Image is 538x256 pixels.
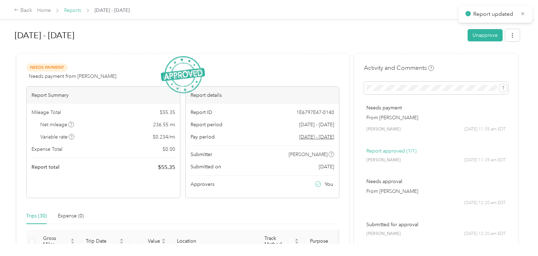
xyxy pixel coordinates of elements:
[366,188,506,195] p: From [PERSON_NAME]
[366,221,506,228] p: Submitted for approval
[304,230,357,253] th: Purpose
[161,56,205,94] img: ApprovedStamp
[464,126,506,133] span: [DATE] 11:35 am EDT
[310,238,346,244] span: Purpose
[15,27,463,44] h1: Aug 1 - 9, 2025
[135,238,160,244] span: Value
[171,230,259,253] th: Location
[191,121,222,128] span: Report period
[40,121,74,128] span: Net mileage
[468,29,503,41] button: Unapprove
[129,230,171,253] th: Value
[29,73,116,80] span: Needs payment from [PERSON_NAME]
[366,126,401,133] span: [PERSON_NAME]
[299,133,334,141] span: Go to pay period
[319,163,334,170] span: [DATE]
[325,181,333,188] span: You
[32,163,60,171] span: Report total
[37,7,51,13] a: Home
[161,241,166,245] span: caret-down
[464,157,506,163] span: [DATE] 11:35 am EDT
[161,237,166,242] span: caret-up
[119,241,124,245] span: caret-down
[70,241,75,245] span: caret-down
[26,63,68,72] span: Needs Payment
[191,181,214,188] span: Approvers
[153,133,175,141] span: $ 0.234 / mi
[26,212,47,220] div: Trips (30)
[289,151,327,158] span: [PERSON_NAME]
[32,109,61,116] span: Mileage Total
[299,121,334,128] span: [DATE] - [DATE]
[27,87,180,104] div: Report Summary
[364,63,434,72] h4: Activity and Comments
[119,237,124,242] span: caret-up
[191,151,212,158] span: Submitter
[64,7,81,13] a: Reports
[295,241,299,245] span: caret-down
[464,231,506,237] span: [DATE] 12:20 am EDT
[37,230,80,253] th: Gross Miles
[95,7,130,14] span: [DATE] - [DATE]
[153,121,175,128] span: 236.55 mi
[32,146,62,153] span: Expense Total
[191,163,221,170] span: Submitted on
[40,133,75,141] span: Variable rate
[366,157,401,163] span: [PERSON_NAME]
[499,217,538,256] iframe: Everlance-gr Chat Button Frame
[14,6,32,15] div: Back
[366,231,401,237] span: [PERSON_NAME]
[473,10,515,19] p: Report updated
[191,133,215,141] span: Pay period
[366,104,506,112] p: Needs payment
[366,147,506,155] p: Report approved (1/1)
[58,212,84,220] div: Expense (0)
[158,163,175,171] span: $ 55.35
[296,109,334,116] span: 1E6797E47-0140
[366,114,506,121] p: From [PERSON_NAME]
[264,235,293,247] span: Track Method
[86,238,118,244] span: Trip Date
[80,230,129,253] th: Trip Date
[70,237,75,242] span: caret-up
[464,200,506,206] span: [DATE] 12:20 am EDT
[259,230,304,253] th: Track Method
[163,146,175,153] span: $ 0.00
[43,235,69,247] span: Gross Miles
[295,237,299,242] span: caret-up
[366,178,506,185] p: Needs approval
[186,87,339,104] div: Report details
[160,109,175,116] span: $ 55.35
[191,109,212,116] span: Report ID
